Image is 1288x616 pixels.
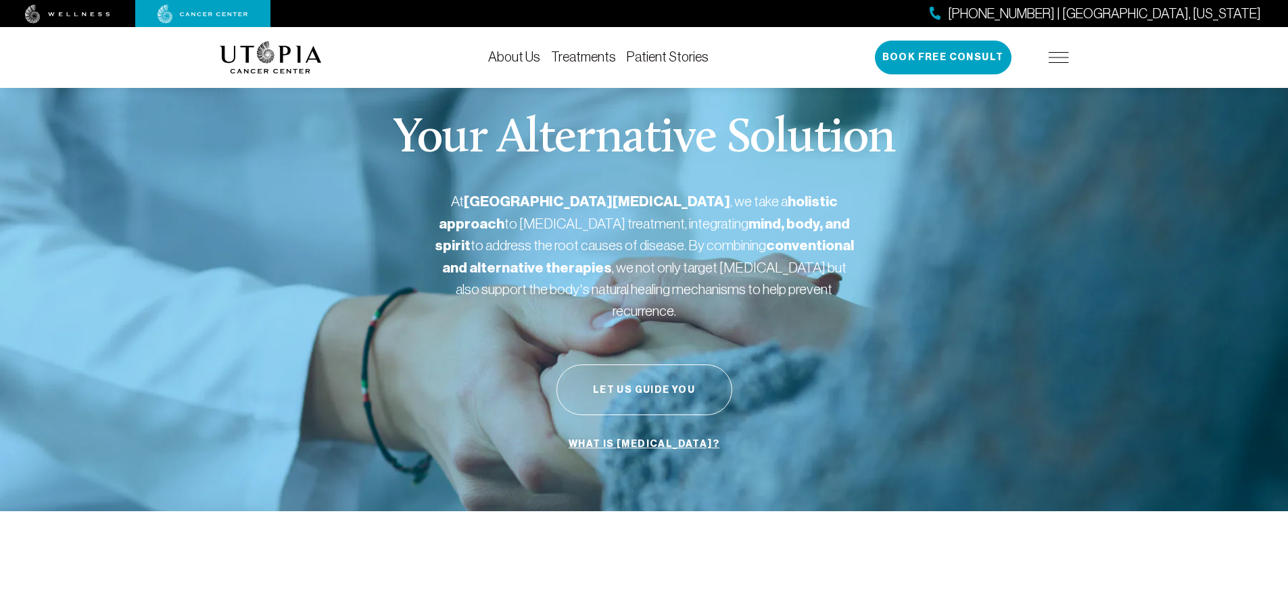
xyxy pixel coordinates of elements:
[948,4,1261,24] span: [PHONE_NUMBER] | [GEOGRAPHIC_DATA], [US_STATE]
[435,191,854,321] p: At , we take a to [MEDICAL_DATA] treatment, integrating to address the root causes of disease. By...
[442,237,854,277] strong: conventional and alternative therapies
[25,5,110,24] img: wellness
[930,4,1261,24] a: [PHONE_NUMBER] | [GEOGRAPHIC_DATA], [US_STATE]
[220,41,322,74] img: logo
[627,49,709,64] a: Patient Stories
[875,41,1011,74] button: Book Free Consult
[556,364,732,415] button: Let Us Guide You
[439,193,838,233] strong: holistic approach
[158,5,248,24] img: cancer center
[1049,52,1069,63] img: icon-hamburger
[393,115,895,164] p: Your Alternative Solution
[464,193,730,210] strong: [GEOGRAPHIC_DATA][MEDICAL_DATA]
[565,431,723,457] a: What is [MEDICAL_DATA]?
[488,49,540,64] a: About Us
[551,49,616,64] a: Treatments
